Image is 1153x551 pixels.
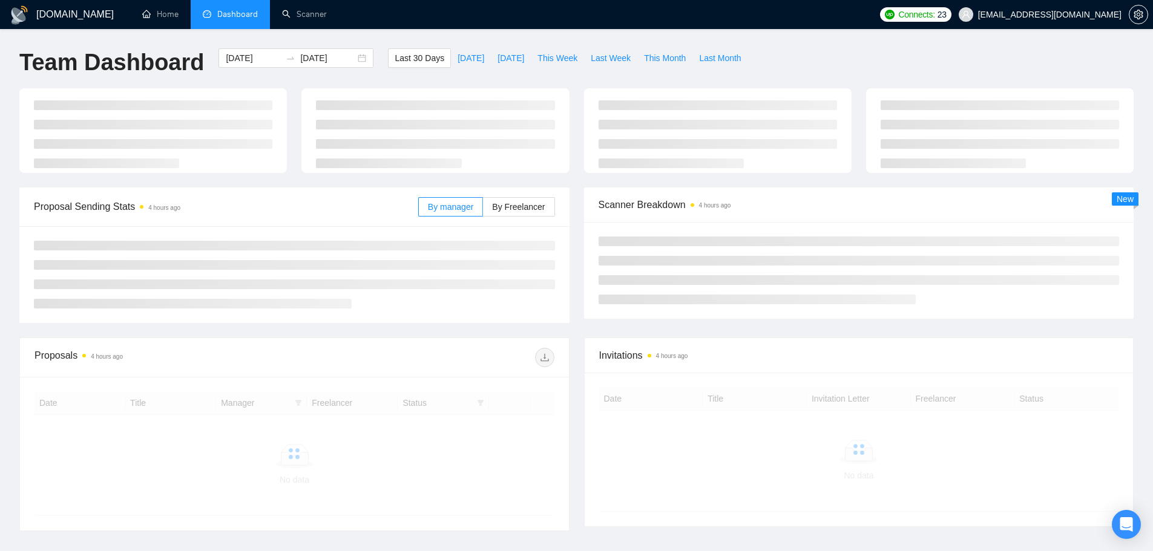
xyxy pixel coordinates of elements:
[962,10,970,19] span: user
[1117,194,1134,204] span: New
[531,48,584,68] button: This Week
[451,48,491,68] button: [DATE]
[148,204,180,211] time: 4 hours ago
[584,48,637,68] button: Last Week
[142,9,179,19] a: homeHome
[885,10,895,19] img: upwork-logo.png
[692,48,747,68] button: Last Month
[1112,510,1141,539] div: Open Intercom Messenger
[282,9,327,19] a: searchScanner
[428,202,473,212] span: By manager
[599,197,1120,212] span: Scanner Breakdown
[286,53,295,63] span: swap-right
[458,51,484,65] span: [DATE]
[91,353,123,360] time: 4 hours ago
[217,9,258,19] span: Dashboard
[699,51,741,65] span: Last Month
[1129,5,1148,24] button: setting
[537,51,577,65] span: This Week
[19,48,204,77] h1: Team Dashboard
[1129,10,1148,19] a: setting
[591,51,631,65] span: Last Week
[226,51,281,65] input: Start date
[656,353,688,359] time: 4 hours ago
[491,48,531,68] button: [DATE]
[34,199,418,214] span: Proposal Sending Stats
[938,8,947,21] span: 23
[492,202,545,212] span: By Freelancer
[10,5,29,25] img: logo
[203,10,211,18] span: dashboard
[637,48,692,68] button: This Month
[388,48,451,68] button: Last 30 Days
[395,51,444,65] span: Last 30 Days
[699,202,731,209] time: 4 hours ago
[300,51,355,65] input: End date
[34,348,294,367] div: Proposals
[644,51,686,65] span: This Month
[286,53,295,63] span: to
[498,51,524,65] span: [DATE]
[599,348,1119,363] span: Invitations
[898,8,935,21] span: Connects:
